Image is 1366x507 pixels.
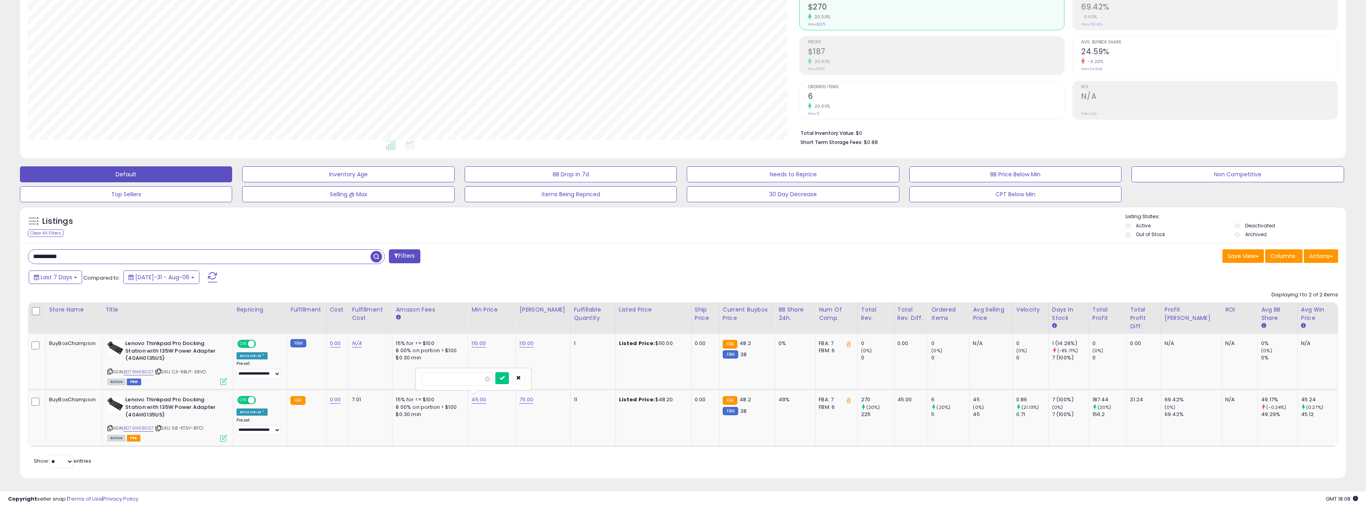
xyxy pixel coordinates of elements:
[155,425,203,431] span: | SKU: 58-KT3V-8FCI
[41,273,72,281] span: Last 7 Days
[740,407,747,415] span: 38
[739,396,751,403] span: 48.2
[1261,306,1294,322] div: Avg BB Share
[1306,404,1323,410] small: (0.27%)
[1092,306,1124,322] div: Total Profit
[723,340,737,349] small: FBA
[931,340,969,347] div: 0
[352,306,389,322] div: Fulfillment Cost
[1092,354,1127,361] div: 0
[740,351,747,358] span: 38
[619,396,655,403] b: Listed Price:
[34,457,91,465] span: Show: entries
[396,404,462,411] div: 8.00% on portion > $100
[471,339,486,347] a: 110.00
[973,404,984,410] small: (0%)
[471,396,486,404] a: 45.00
[812,14,830,20] small: 20.00%
[135,273,189,281] span: [DATE]-31 - Aug-06
[808,111,819,116] small: Prev: 5
[897,306,924,322] div: Total Rev. Diff.
[931,306,966,322] div: Ordered Items
[68,495,102,503] a: Terms of Use
[330,339,341,347] a: 0.00
[155,369,206,375] span: | SKU: C3-RBUT-38VO
[619,339,655,347] b: Listed Price:
[127,379,141,385] span: FBM
[352,339,361,347] a: N/A
[1265,249,1303,263] button: Columns
[1081,47,1338,58] h2: 24.59%
[49,306,99,314] div: Store Name
[909,166,1122,182] button: BB Price Below Min
[127,435,140,442] span: FBA
[808,40,1064,45] span: Profit
[1016,347,1027,354] small: (0%)
[8,495,138,503] div: seller snap | |
[124,369,154,375] a: B079N68GS7
[1130,340,1155,347] div: 0.00
[1245,222,1275,229] label: Deactivated
[519,339,534,347] a: 110.00
[1304,249,1338,263] button: Actions
[255,341,268,347] span: OFF
[574,306,612,322] div: Fulfillable Quantity
[1092,396,1127,403] div: 187.44
[1261,340,1297,347] div: 0%
[861,306,891,322] div: Total Rev.
[819,404,852,411] div: FBM: 6
[107,340,123,356] img: 31crDY8S4OL._SL40_.jpg
[1092,411,1127,418] div: 156.2
[1052,396,1089,403] div: 7 (100%)
[1016,306,1045,314] div: Velocity
[1126,213,1346,221] p: Listing States:
[779,306,812,322] div: BB Share 24h.
[779,396,809,403] div: 49%
[931,354,969,361] div: 0
[819,306,854,322] div: Num of Comp.
[124,425,154,432] a: B079N68GS7
[1261,396,1297,403] div: 49.17%
[396,396,462,403] div: 15% for <= $100
[1130,396,1155,403] div: 31.24
[1016,340,1049,347] div: 0
[931,396,969,403] div: 6
[808,85,1064,89] span: Ordered Items
[973,340,1006,347] div: N/A
[1165,306,1218,322] div: Profit [PERSON_NAME]
[107,435,126,442] span: All listings currently available for purchase on Amazon
[1261,347,1272,354] small: (0%)
[125,396,222,420] b: Lenovo Thinkpad Pro Docking Station with 135W Power Adapter (40AH0135US)
[808,2,1064,13] h2: $270
[800,130,855,136] b: Total Inventory Value:
[695,396,713,403] div: 0.00
[28,229,63,237] div: Clear All Filters
[695,340,713,347] div: 0.00
[237,361,281,379] div: Preset:
[1016,411,1049,418] div: 0.71
[1052,306,1086,322] div: Days In Stock
[1081,111,1097,116] small: Prev: N/A
[1052,322,1057,329] small: Days In Stock.
[1081,40,1338,45] span: Avg. Buybox Share
[861,396,894,403] div: 270
[1130,306,1158,331] div: Total Profit Diff.
[897,396,922,403] div: 45.00
[396,411,462,418] div: $0.30 min
[1098,404,1112,410] small: (20%)
[819,340,852,347] div: FBA: 7
[237,418,281,436] div: Preset:
[1270,252,1295,260] span: Columns
[619,396,685,403] div: $48.20
[812,103,830,109] small: 20.00%
[352,396,386,403] div: 7.01
[396,306,465,314] div: Amazon Fees
[695,306,716,322] div: Ship Price
[1301,322,1306,329] small: Avg Win Price.
[107,340,227,384] div: ASIN:
[866,404,880,410] small: (20%)
[49,340,96,347] div: BuyBoxChampion
[861,347,872,354] small: (0%)
[1052,404,1063,410] small: (0%)
[1136,231,1165,238] label: Out of Stock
